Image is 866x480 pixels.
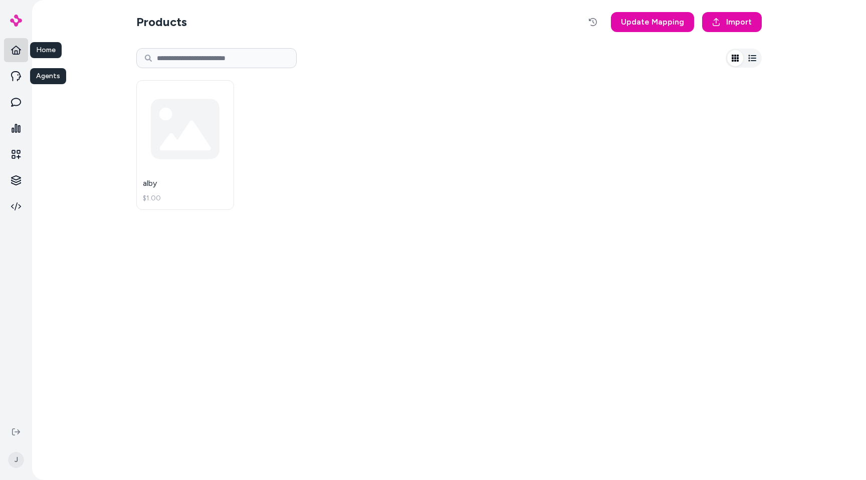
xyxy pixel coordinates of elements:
span: J [8,452,24,468]
a: Import [702,12,762,32]
span: Update Mapping [621,16,684,28]
img: alby Logo [10,15,22,27]
button: J [6,444,26,476]
a: alby$1.00 [136,80,234,210]
a: Update Mapping [611,12,694,32]
span: Import [726,16,752,28]
div: Home [30,42,62,58]
div: Agents [30,68,66,84]
h2: Products [136,14,187,30]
